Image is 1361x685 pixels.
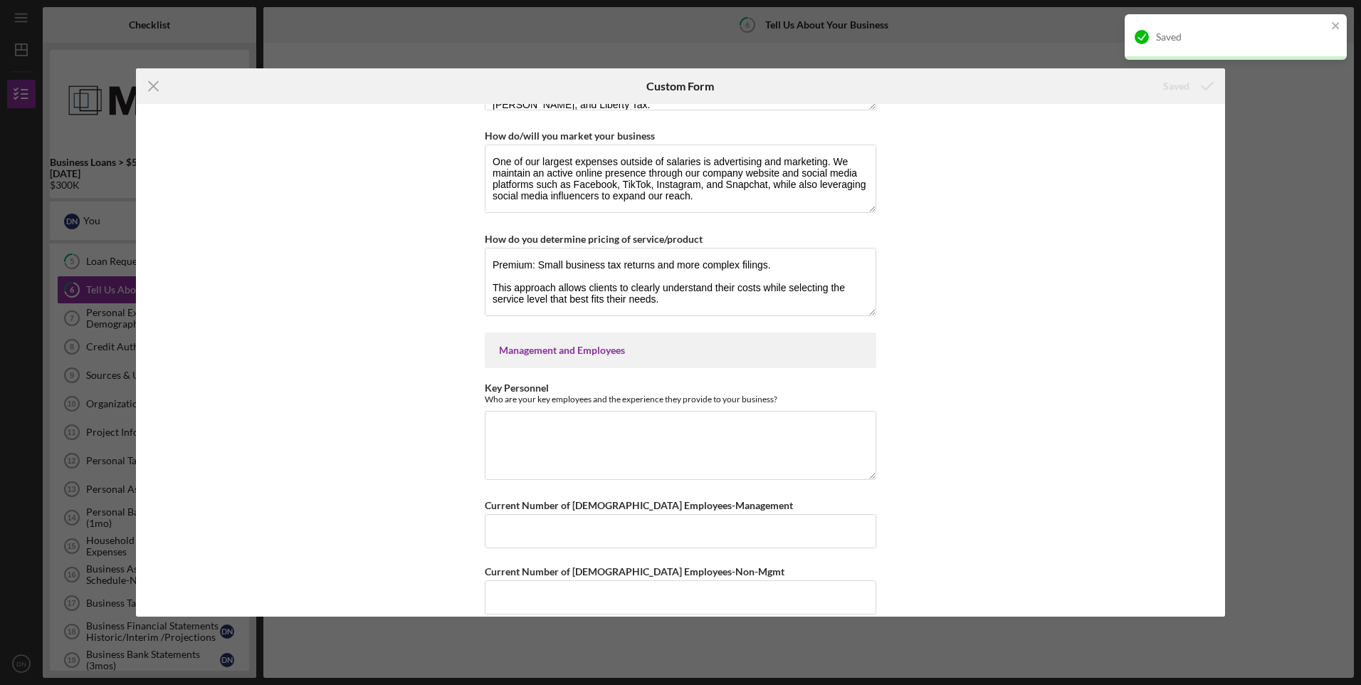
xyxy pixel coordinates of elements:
[485,233,703,245] label: How do you determine pricing of service/product
[485,565,784,577] label: Current Number of [DEMOGRAPHIC_DATA] Employees-Non-Mgmt
[1156,31,1327,43] div: Saved
[485,130,655,142] label: How do/will you market your business
[499,345,862,356] div: Management and Employees
[485,499,793,511] label: Current Number of [DEMOGRAPHIC_DATA] Employees-Management
[485,382,549,394] label: Key Personnel
[646,80,714,93] h6: Custom Form
[1149,72,1225,100] button: Saved
[485,248,876,316] textarea: As a small business, we determine our pricing through careful market research, analyzing what com...
[485,145,876,213] textarea: One of our largest expenses outside of salaries is advertising and marketing. We maintain an acti...
[1163,72,1189,100] div: Saved
[1331,20,1341,33] button: close
[485,394,876,404] div: Who are your key employees and the experience they provide to your business?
